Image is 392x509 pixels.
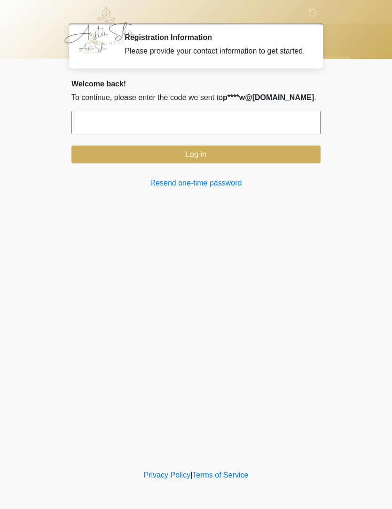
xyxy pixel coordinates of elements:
[223,93,314,101] span: p****w@[DOMAIN_NAME]
[71,146,321,163] button: Log in
[190,471,192,479] a: |
[192,471,248,479] a: Terms of Service
[71,92,321,103] p: To continue, please enter the code we sent to .
[71,79,321,88] h2: Welcome back!
[71,177,321,189] a: Resend one-time password
[62,7,145,45] img: Austin Skin & Wellness Logo
[144,471,191,479] a: Privacy Policy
